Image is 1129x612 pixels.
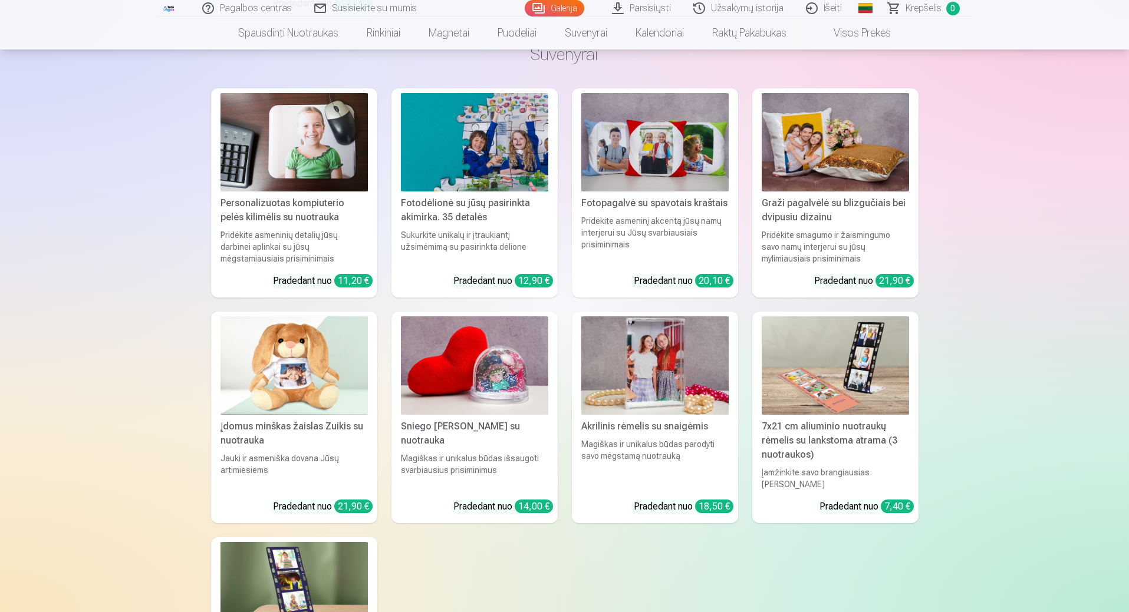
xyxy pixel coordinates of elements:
div: Jauki ir asmeniška dovana Jūsų artimiesiems [216,452,373,490]
a: Sniego kamuolys su nuotraukaSniego [PERSON_NAME] su nuotraukaMagiškas ir unikalus būdas išsaugoti... [391,312,558,523]
div: Pradedant nuo [814,274,914,288]
div: Pridėkite asmeninį akcentą jūsų namų interjerui su Jūsų svarbiausiais prisiminimais [577,215,733,264]
a: Personalizuotas kompiuterio pelės kilimėlis su nuotraukaPersonalizuotas kompiuterio pelės kilimėl... [211,88,377,297]
h3: Suvenyrai [220,44,909,65]
img: /fa5 [163,5,176,12]
a: Suvenyrai [551,16,621,49]
div: Personalizuotas kompiuterio pelės kilimėlis su nuotrauka [216,196,373,224]
a: Įdomus minškas žaislas Zuikis su nuotraukaĮdomus minškas žaislas Zuikis su nuotraukaJauki ir asme... [211,312,377,523]
a: 7x21 cm aliuminio nuotraukų rėmelis su lankstoma atrama (3 nuotraukos)7x21 cm aliuminio nuotraukų... [752,312,919,523]
img: Fotodėlionė su jūsų pasirinkta akimirka. 35 detalės [401,93,548,191]
div: Pradedant nuo [453,499,553,514]
div: Pradedant nuo [634,499,733,514]
div: Fotodėlionė su jūsų pasirinkta akimirka. 35 detalės [396,196,553,224]
div: 18,50 € [695,499,733,513]
div: 11,20 € [334,274,373,287]
div: Pradedant nuo [819,499,914,514]
a: Akrilinis rėmelis su snaigėmisAkrilinis rėmelis su snaigėmisMagiškas ir unikalus būdas parodyti s... [572,312,738,523]
img: Fotopagalvė su spavotais kraštais [581,93,729,191]
div: Pradedant nuo [273,274,373,288]
div: 7x21 cm aliuminio nuotraukų rėmelis su lankstoma atrama (3 nuotraukos) [757,419,914,462]
img: 7x21 cm aliuminio nuotraukų rėmelis su lankstoma atrama (3 nuotraukos) [762,316,909,415]
div: 20,10 € [695,274,733,287]
img: Sniego kamuolys su nuotrauka [401,316,548,415]
a: Rinkiniai [353,16,414,49]
div: Pridėkite smagumo ir žaismingumo savo namų interjerui su jūsų mylimiausiais prisiminimais [757,229,914,264]
div: 7,40 € [881,499,914,513]
a: Spausdinti nuotraukas [224,16,353,49]
div: Magiškas ir unikalus būdas parodyti savo mėgstamą nuotrauką [577,438,733,490]
div: Sniego [PERSON_NAME] su nuotrauka [396,419,553,448]
img: Akrilinis rėmelis su snaigėmis [581,316,729,415]
a: Magnetai [414,16,483,49]
div: Akrilinis rėmelis su snaigėmis [577,419,733,434]
div: Sukurkite unikalų ir įtraukiantį užsimėmimą su pasirinkta dėlione [396,229,553,264]
div: Pradedant nuo [634,274,733,288]
div: 12,90 € [515,274,553,287]
span: Krepšelis [906,1,942,15]
a: Fotodėlionė su jūsų pasirinkta akimirka. 35 detalėsFotodėlionė su jūsų pasirinkta akimirka. 35 de... [391,88,558,297]
div: 14,00 € [515,499,553,513]
div: Pridėkite asmeninių detalių jūsų darbinei aplinkai su jūsų mėgstamiausiais prisiminimais [216,229,373,264]
div: Pradedant nuo [453,274,553,288]
span: 0 [946,2,960,15]
div: 21,90 € [875,274,914,287]
a: Visos prekės [801,16,905,49]
img: Personalizuotas kompiuterio pelės kilimėlis su nuotrauka [220,93,368,191]
a: Fotopagalvė su spavotais kraštaisFotopagalvė su spavotais kraštaisPridėkite asmeninį akcentą jūsų... [572,88,738,297]
div: Fotopagalvė su spavotais kraštais [577,196,733,210]
img: Graži pagalvėlė su blizgučiais bei dvipusiu dizainu [762,93,909,191]
div: Įdomus minškas žaislas Zuikis su nuotrauka [216,419,373,448]
a: Raktų pakabukas [698,16,801,49]
div: Magiškas ir unikalus būdas išsaugoti svarbiausius prisiminimus [396,452,553,490]
div: Įamžinkite savo brangiausias [PERSON_NAME] [757,467,914,490]
img: Įdomus minškas žaislas Zuikis su nuotrauka [220,316,368,415]
a: Puodeliai [483,16,551,49]
div: 21,90 € [334,499,373,513]
a: Kalendoriai [621,16,698,49]
div: Pradedant nuo [273,499,373,514]
div: Graži pagalvėlė su blizgučiais bei dvipusiu dizainu [757,196,914,224]
a: Graži pagalvėlė su blizgučiais bei dvipusiu dizainuGraži pagalvėlė su blizgučiais bei dvipusiu di... [752,88,919,297]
